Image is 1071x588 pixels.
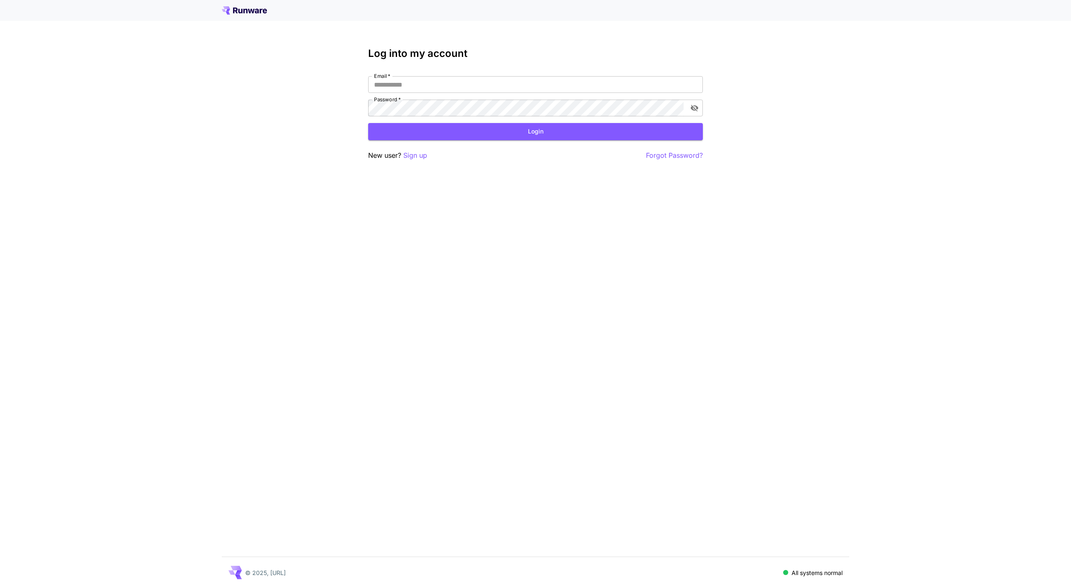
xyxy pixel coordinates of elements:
button: toggle password visibility [687,100,702,116]
button: Login [368,123,703,140]
label: Email [374,72,390,80]
button: Sign up [403,150,427,161]
p: New user? [368,150,427,161]
h3: Log into my account [368,48,703,59]
p: All systems normal [792,568,843,577]
p: © 2025, [URL] [245,568,286,577]
label: Password [374,96,401,103]
button: Forgot Password? [646,150,703,161]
